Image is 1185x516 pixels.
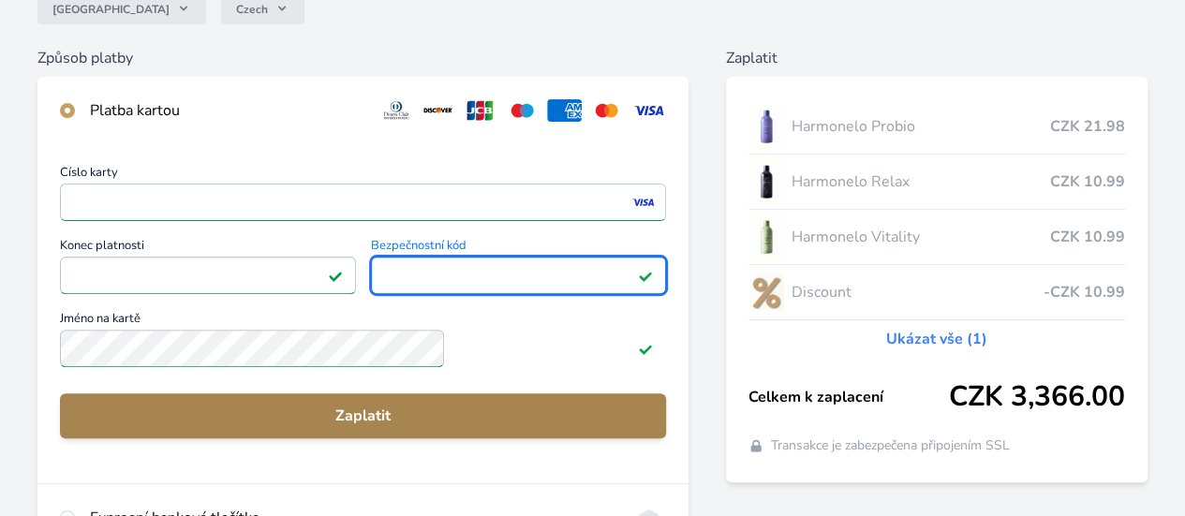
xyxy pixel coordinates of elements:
[421,99,455,122] img: discover.svg
[748,103,784,150] img: CLEAN_PROBIO_se_stinem_x-lo.jpg
[631,99,666,122] img: visa.svg
[792,281,1044,303] span: Discount
[60,330,444,367] input: Jméno na kartěPlatné pole
[589,99,624,122] img: mc.svg
[792,170,1050,193] span: Harmonelo Relax
[90,99,364,122] div: Platba kartou
[630,194,656,211] img: visa
[60,393,666,438] button: Zaplatit
[748,386,949,408] span: Celkem k zaplacení
[60,240,356,257] span: Konec platnosti
[547,99,582,122] img: amex.svg
[1044,281,1125,303] span: -CZK 10.99
[949,380,1125,414] span: CZK 3,366.00
[60,167,666,184] span: Číslo karty
[748,214,784,260] img: CLEAN_VITALITY_se_stinem_x-lo.jpg
[463,99,497,122] img: jcb.svg
[1050,115,1125,138] span: CZK 21.98
[328,268,343,283] img: Platné pole
[68,189,658,215] iframe: Iframe pro číslo karty
[60,313,666,330] span: Jméno na kartě
[236,2,268,17] span: Czech
[379,99,414,122] img: diners.svg
[748,158,784,205] img: CLEAN_RELAX_se_stinem_x-lo.jpg
[726,47,1148,69] h6: Zaplatit
[638,268,653,283] img: Platné pole
[379,262,659,288] iframe: Iframe pro bezpečnostní kód
[68,262,348,288] iframe: Iframe pro datum vypršení platnosti
[771,436,1010,455] span: Transakce je zabezpečena připojením SSL
[1050,170,1125,193] span: CZK 10.99
[37,47,689,69] h6: Způsob platby
[792,226,1050,248] span: Harmonelo Vitality
[371,240,667,257] span: Bezpečnostní kód
[748,269,784,316] img: discount-lo.png
[638,341,653,356] img: Platné pole
[792,115,1050,138] span: Harmonelo Probio
[505,99,540,122] img: maestro.svg
[75,405,651,427] span: Zaplatit
[1050,226,1125,248] span: CZK 10.99
[52,2,170,17] span: [GEOGRAPHIC_DATA]
[886,328,987,350] a: Ukázat vše (1)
